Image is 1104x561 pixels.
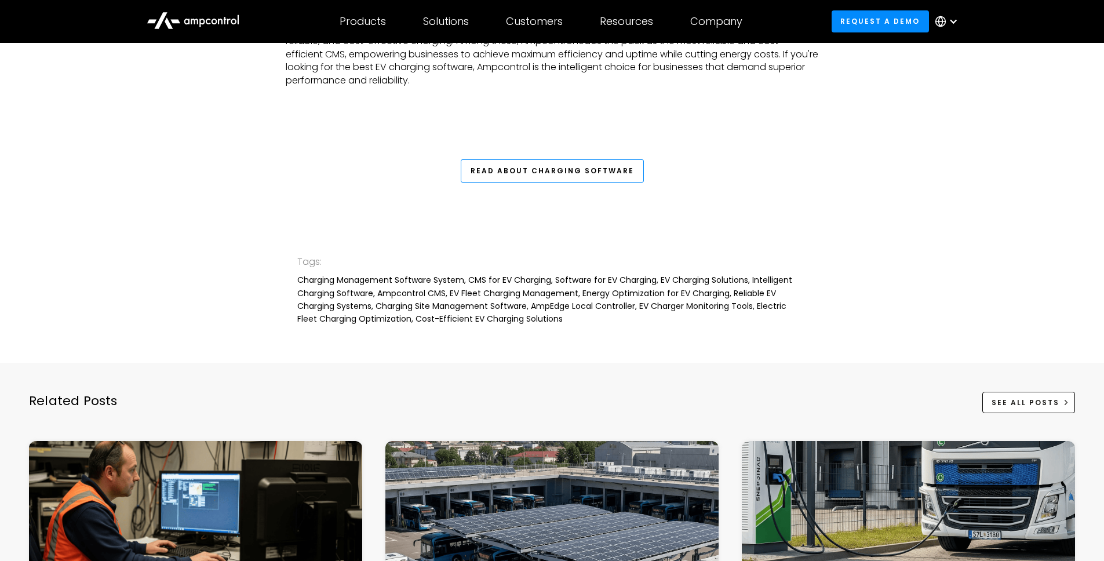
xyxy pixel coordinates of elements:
[600,15,653,28] div: Resources
[982,392,1075,413] a: See All Posts
[286,96,819,109] p: ‍
[340,15,386,28] div: Products
[690,15,742,28] div: Company
[29,392,118,427] div: Related Posts
[297,254,807,269] div: Tags:
[286,9,819,86] p: EV Charging Management Software Systems are transforming how businesses manage their EV operation...
[423,15,469,28] div: Solutions
[506,15,563,28] div: Customers
[832,10,929,32] a: Request a demo
[461,159,644,183] a: Read About Charging Software
[297,274,807,326] div: Charging Management Software System, CMS for EV Charging, Software for EV Charging, EV Charging S...
[992,398,1059,408] div: See All Posts
[286,118,819,131] p: ‍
